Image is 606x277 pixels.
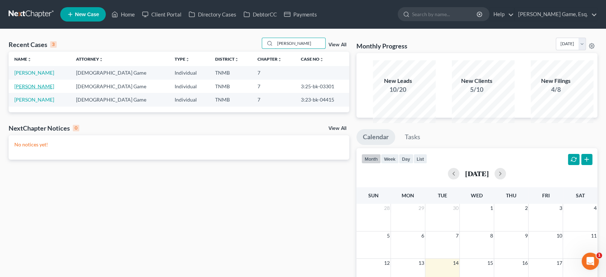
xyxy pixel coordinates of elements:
[524,204,528,212] span: 2
[73,125,79,131] div: 0
[471,192,483,198] span: Wed
[582,253,599,270] iframe: Intercom live chat
[328,42,346,47] a: View All
[531,77,581,85] div: New Filings
[531,85,581,94] div: 4/8
[455,231,459,240] span: 7
[452,259,459,267] span: 14
[383,259,390,267] span: 12
[275,38,325,48] input: Search by name...
[418,204,425,212] span: 29
[319,57,324,62] i: unfold_more
[9,40,57,49] div: Recent Cases
[373,85,423,94] div: 10/20
[14,56,32,62] a: Nameunfold_more
[252,80,295,93] td: 7
[465,170,489,177] h2: [DATE]
[70,93,169,106] td: [DEMOGRAPHIC_DATA] Game
[70,66,169,79] td: [DEMOGRAPHIC_DATA] Game
[596,253,602,258] span: 1
[14,83,54,89] a: [PERSON_NAME]
[175,56,190,62] a: Typeunfold_more
[489,204,494,212] span: 1
[402,192,414,198] span: Mon
[209,66,252,79] td: TNMB
[490,8,514,21] a: Help
[209,80,252,93] td: TNMB
[169,80,209,93] td: Individual
[489,231,494,240] span: 8
[252,93,295,106] td: 7
[108,8,138,21] a: Home
[506,192,516,198] span: Thu
[452,85,502,94] div: 5/10
[418,259,425,267] span: 13
[361,154,381,164] button: month
[558,204,563,212] span: 3
[14,141,344,148] p: No notices yet!
[555,231,563,240] span: 10
[75,12,99,17] span: New Case
[169,66,209,79] td: Individual
[381,154,399,164] button: week
[399,154,413,164] button: day
[356,129,395,145] a: Calendar
[421,231,425,240] span: 6
[9,124,79,132] div: NextChapter Notices
[240,8,280,21] a: DebtorCC
[209,93,252,106] td: TNMB
[138,8,185,21] a: Client Portal
[487,259,494,267] span: 15
[412,8,478,21] input: Search by name...
[27,57,32,62] i: unfold_more
[438,192,447,198] span: Tue
[185,57,190,62] i: unfold_more
[295,80,349,93] td: 3:25-bk-03301
[280,8,321,21] a: Payments
[185,8,240,21] a: Directory Cases
[257,56,282,62] a: Chapterunfold_more
[521,259,528,267] span: 16
[515,8,597,21] a: [PERSON_NAME] Game, Esq.
[383,204,390,212] span: 28
[368,192,379,198] span: Sun
[555,259,563,267] span: 17
[576,192,584,198] span: Sat
[252,66,295,79] td: 7
[76,56,103,62] a: Attorneyunfold_more
[99,57,103,62] i: unfold_more
[328,126,346,131] a: View All
[301,56,324,62] a: Case Nounfold_more
[593,204,597,212] span: 4
[278,57,282,62] i: unfold_more
[542,192,549,198] span: Fri
[235,57,239,62] i: unfold_more
[373,77,423,85] div: New Leads
[169,93,209,106] td: Individual
[398,129,427,145] a: Tasks
[295,93,349,106] td: 3:23-bk-04415
[70,80,169,93] td: [DEMOGRAPHIC_DATA] Game
[50,41,57,48] div: 3
[14,70,54,76] a: [PERSON_NAME]
[14,97,54,103] a: [PERSON_NAME]
[590,231,597,240] span: 11
[215,56,239,62] a: Districtunfold_more
[386,231,390,240] span: 5
[524,231,528,240] span: 9
[452,204,459,212] span: 30
[356,42,407,50] h3: Monthly Progress
[413,154,427,164] button: list
[452,77,502,85] div: New Clients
